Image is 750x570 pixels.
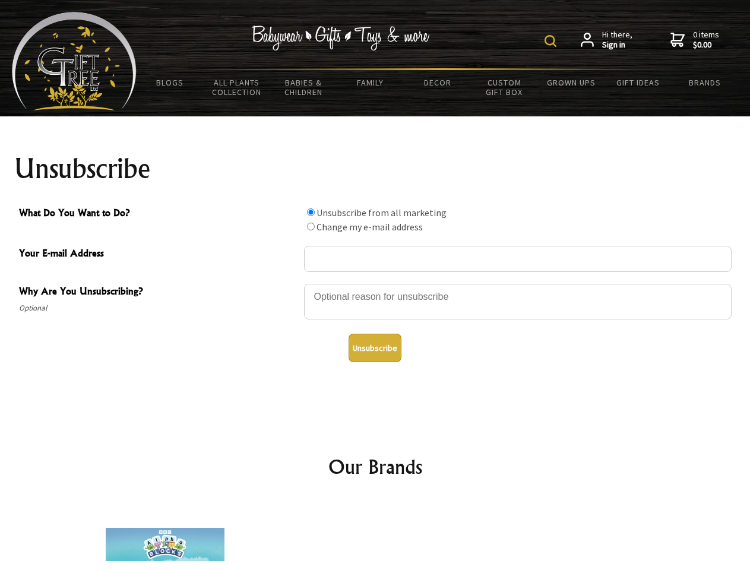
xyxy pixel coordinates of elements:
[545,35,556,47] img: product search
[471,70,538,104] a: Custom Gift Box
[137,70,204,95] a: BLOGS
[19,284,298,301] span: Why Are You Unsubscribing?
[670,30,719,50] a: 0 items$0.00
[19,205,298,223] span: What Do You Want to Do?
[349,334,401,362] button: Unsubscribe
[693,40,719,50] strong: $0.00
[252,26,430,50] img: Babywear - Gifts - Toys & more
[605,70,672,95] a: Gift Ideas
[204,70,271,104] a: All Plants Collection
[304,246,732,272] input: Your E-mail Address
[307,208,315,216] input: What Do You Want to Do?
[537,70,605,95] a: Grown Ups
[693,29,719,50] span: 0 items
[317,207,447,218] label: Unsubscribe from all marketing
[581,30,632,50] a: Hi there,Sign in
[602,40,632,50] strong: Sign in
[304,284,732,319] textarea: Why Are You Unsubscribing?
[672,70,739,95] a: Brands
[404,70,471,95] a: Decor
[602,30,632,50] span: Hi there,
[337,70,404,95] a: Family
[12,12,137,110] img: Babyware - Gifts - Toys and more...
[317,221,423,233] label: Change my e-mail address
[307,223,315,230] input: What Do You Want to Do?
[19,301,298,315] span: Optional
[19,246,298,263] span: Your E-mail Address
[24,452,727,481] h2: Our Brands
[14,154,736,183] h1: Unsubscribe
[270,70,337,104] a: Babies & Children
